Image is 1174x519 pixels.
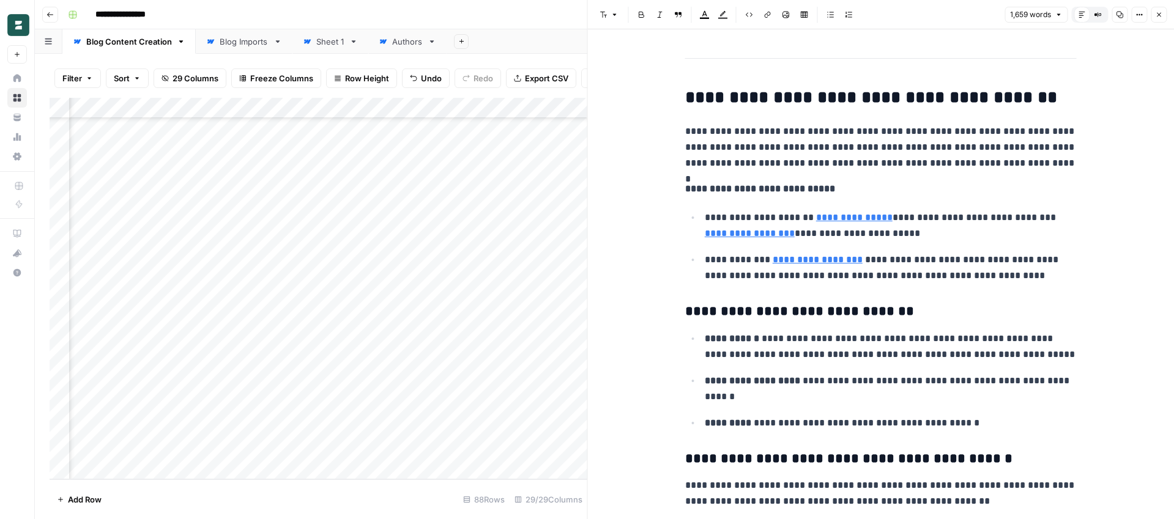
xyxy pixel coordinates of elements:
[86,35,172,48] div: Blog Content Creation
[54,68,101,88] button: Filter
[231,68,321,88] button: Freeze Columns
[7,14,29,36] img: Borderless Logo
[368,29,447,54] a: Authors
[250,72,313,84] span: Freeze Columns
[506,68,576,88] button: Export CSV
[326,68,397,88] button: Row Height
[50,490,109,509] button: Add Row
[8,244,26,262] div: What's new?
[7,88,27,108] a: Browse
[316,35,344,48] div: Sheet 1
[62,72,82,84] span: Filter
[402,68,450,88] button: Undo
[106,68,149,88] button: Sort
[7,10,27,40] button: Workspace: Borderless
[7,243,27,263] button: What's new?
[292,29,368,54] a: Sheet 1
[62,29,196,54] a: Blog Content Creation
[7,224,27,243] a: AirOps Academy
[1010,9,1051,20] span: 1,659 words
[7,68,27,88] a: Home
[510,490,587,509] div: 29/29 Columns
[7,108,27,127] a: Your Data
[154,68,226,88] button: 29 Columns
[474,72,493,84] span: Redo
[345,72,389,84] span: Row Height
[173,72,218,84] span: 29 Columns
[421,72,442,84] span: Undo
[392,35,423,48] div: Authors
[1005,7,1068,23] button: 1,659 words
[68,493,102,506] span: Add Row
[455,68,501,88] button: Redo
[525,72,568,84] span: Export CSV
[7,147,27,166] a: Settings
[114,72,130,84] span: Sort
[196,29,292,54] a: Blog Imports
[458,490,510,509] div: 88 Rows
[7,127,27,147] a: Usage
[220,35,269,48] div: Blog Imports
[7,263,27,282] button: Help + Support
